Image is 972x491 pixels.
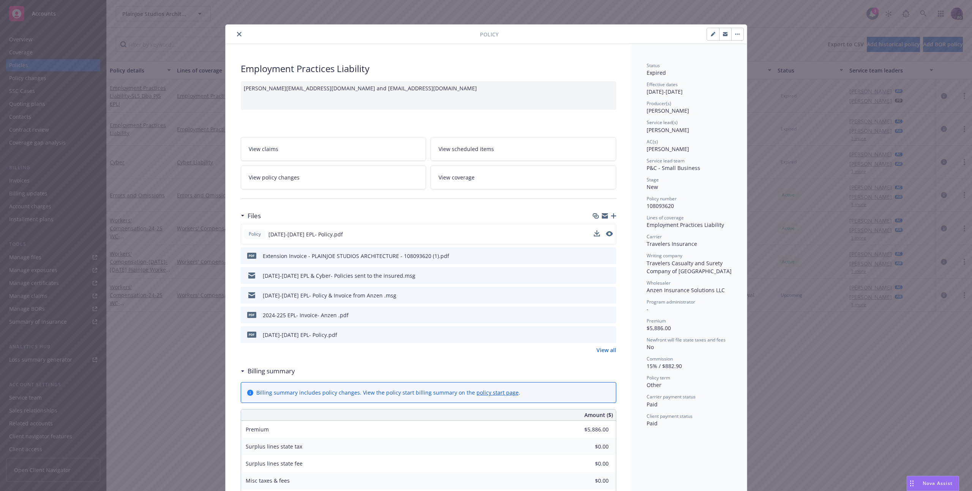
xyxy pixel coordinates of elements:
span: View policy changes [249,173,300,181]
span: P&C - Small Business [647,164,700,172]
div: [DATE]-[DATE] EPL & Cyber- Policies sent to the insured.msg [263,272,415,280]
a: policy start page [477,389,519,396]
span: Anzen Insurance Solutions LLC [647,286,725,294]
div: [PERSON_NAME][EMAIL_ADDRESS][DOMAIN_NAME] and [EMAIL_ADDRESS][DOMAIN_NAME] [241,81,616,110]
button: preview file [606,231,613,236]
span: pdf [247,332,256,337]
span: Newfront will file state taxes and fees [647,337,726,343]
input: 0.00 [564,458,613,469]
input: 0.00 [564,441,613,452]
span: - [647,305,649,313]
span: AC(s) [647,138,658,145]
h3: Files [248,211,261,221]
span: Expired [647,69,666,76]
span: No [647,343,654,351]
button: Nova Assist [907,476,959,491]
div: Extension Invoice - PLAINJOE STUDIOS ARCHITECTURE - 108093620 (1).pdf [263,252,449,260]
button: preview file [606,272,613,280]
div: Billing summary [241,366,295,376]
span: 15% / $882.90 [647,362,682,370]
div: 2024-225 EPL- Invoice- Anzen .pdf [263,311,349,319]
span: Status [647,62,660,69]
button: download file [594,291,600,299]
div: Drag to move [907,476,917,491]
input: 0.00 [564,424,613,435]
span: View scheduled items [439,145,494,153]
span: [PERSON_NAME] [647,126,689,134]
a: View scheduled items [431,137,616,161]
span: Other [647,381,661,389]
span: [PERSON_NAME] [647,107,689,114]
span: pdf [247,253,256,258]
a: View policy changes [241,165,426,189]
button: close [235,30,244,39]
div: [DATE]-[DATE] EPL- Policy.pdf [263,331,337,339]
span: Commission [647,356,673,362]
span: Stage [647,176,659,183]
span: Carrier payment status [647,393,696,400]
span: View claims [249,145,278,153]
button: preview file [606,331,613,339]
span: View coverage [439,173,475,181]
button: download file [594,272,600,280]
div: [DATE] - [DATE] [647,81,732,96]
a: View claims [241,137,426,161]
h3: Billing summary [248,366,295,376]
span: Carrier [647,233,662,240]
span: Surplus lines state fee [246,460,303,467]
button: preview file [606,291,613,299]
a: View all [596,346,616,354]
span: Producer(s) [647,100,671,107]
span: Employment Practices Liability [647,221,724,228]
div: Employment Practices Liability [241,62,616,75]
span: Program administrator [647,299,695,305]
button: preview file [606,252,613,260]
span: Service lead(s) [647,119,678,126]
button: download file [594,230,600,236]
span: Misc taxes & fees [246,477,290,484]
span: 108093620 [647,202,674,209]
span: Premium [647,318,666,324]
span: Surplus lines state tax [246,443,302,450]
button: download file [594,311,600,319]
div: [DATE]-[DATE] EPL- Policy & Invoice from Anzen .msg [263,291,396,299]
span: New [647,183,658,190]
span: Premium [246,426,269,433]
button: download file [594,331,600,339]
button: preview file [606,311,613,319]
span: [DATE]-[DATE] EPL- Policy.pdf [268,230,343,238]
span: Nova Assist [923,480,953,486]
div: Billing summary includes policy changes. View the policy start billing summary on the . [256,389,520,397]
span: pdf [247,312,256,318]
button: download file [594,252,600,260]
span: $5,886.00 [647,324,671,332]
a: View coverage [431,165,616,189]
span: Travelers Insurance [647,240,697,247]
span: Paid [647,401,658,408]
button: download file [594,230,600,238]
input: 0.00 [564,475,613,486]
span: Amount ($) [584,411,613,419]
span: Wholesaler [647,280,671,286]
span: Policy term [647,375,670,381]
button: preview file [606,230,613,238]
span: Effective dates [647,81,678,88]
span: Policy [480,30,499,38]
span: Lines of coverage [647,214,684,221]
span: Policy number [647,195,677,202]
span: [PERSON_NAME] [647,145,689,153]
span: Policy [247,231,262,238]
span: Paid [647,420,658,427]
span: Service lead team [647,157,685,164]
span: Travelers Casualty and Surety Company of [GEOGRAPHIC_DATA] [647,260,732,275]
span: Client payment status [647,413,693,419]
div: Files [241,211,261,221]
span: Writing company [647,252,682,259]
